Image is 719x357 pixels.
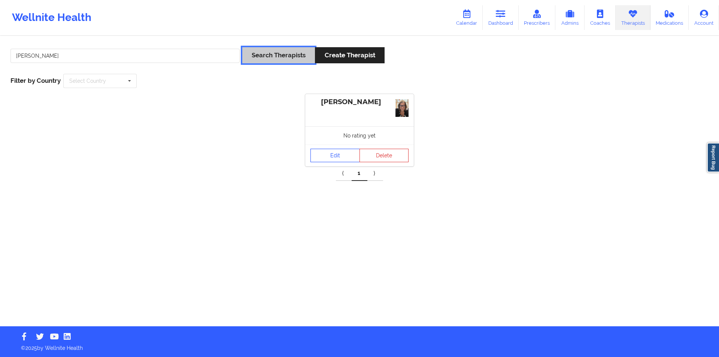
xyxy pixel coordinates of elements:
a: Calendar [450,5,483,30]
a: Dashboard [483,5,519,30]
input: Search Keywords [10,49,240,63]
a: Previous item [336,166,352,181]
div: [PERSON_NAME] [310,98,409,106]
a: Coaches [585,5,616,30]
a: Next item [367,166,383,181]
p: © 2025 by Wellnite Health [16,339,703,352]
div: Select Country [69,78,106,84]
a: Account [689,5,719,30]
a: Report Bug [707,143,719,172]
span: Filter by Country [10,77,61,84]
a: Therapists [616,5,650,30]
a: Prescribers [519,5,556,30]
div: No rating yet [305,126,414,145]
a: Medications [650,5,689,30]
img: ef9c4474-ef2f-4c2c-a498-0b73c314b61f_Head_shot.jpg [395,99,409,117]
a: 1 [352,166,367,181]
button: Search Therapists [242,47,315,63]
div: Pagination Navigation [336,166,383,181]
button: Delete [359,149,409,162]
a: Edit [310,149,360,162]
button: Create Therapist [315,47,384,63]
a: Admins [555,5,585,30]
